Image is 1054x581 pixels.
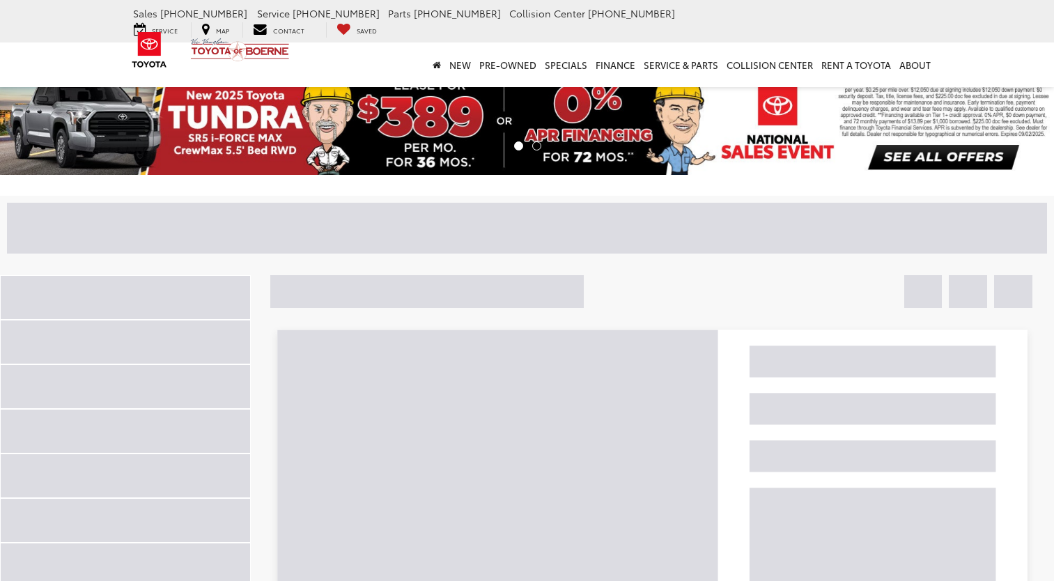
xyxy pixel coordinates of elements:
a: My Saved Vehicles [326,22,387,38]
img: Vic Vaughan Toyota of Boerne [190,38,290,62]
a: Pre-Owned [475,42,541,87]
img: Toyota [123,27,176,72]
a: About [895,42,935,87]
a: Service & Parts: Opens in a new tab [640,42,722,87]
span: [PHONE_NUMBER] [293,6,380,20]
a: Map [191,22,240,38]
span: Contact [273,26,304,35]
a: Finance [591,42,640,87]
a: Collision Center [722,42,817,87]
span: [PHONE_NUMBER] [414,6,501,20]
a: Rent a Toyota [817,42,895,87]
span: Collision Center [509,6,585,20]
span: Service [152,26,178,35]
span: [PHONE_NUMBER] [160,6,247,20]
span: Sales [133,6,157,20]
span: Service [257,6,290,20]
span: Map [216,26,229,35]
span: Saved [357,26,377,35]
a: New [445,42,475,87]
span: Parts [388,6,411,20]
span: [PHONE_NUMBER] [588,6,675,20]
a: Contact [242,22,315,38]
a: Service [123,22,188,38]
a: Home [428,42,445,87]
a: Specials [541,42,591,87]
